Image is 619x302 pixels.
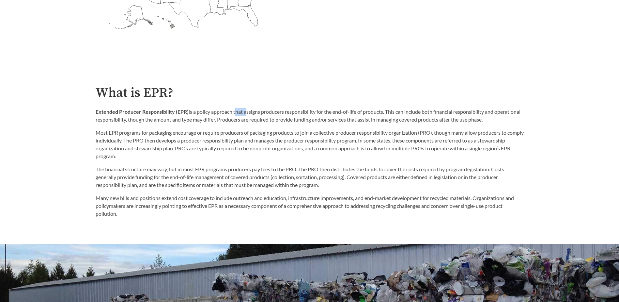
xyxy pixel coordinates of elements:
p: The financial structure may vary, but in most EPR programs producers pay fees to the PRO. The PRO... [96,165,524,189]
strong: Extended Producer Responsibility (EPR) [96,109,189,115]
p: Most EPR programs for packaging encourage or require producers of packaging products to join a co... [96,129,524,160]
p: Many new bills and positions extend cost coverage to include outreach and education, infrastructu... [96,194,524,218]
p: is a policy approach that assigns producers responsibility for the end-of-life of products. This ... [96,108,524,124]
h2: What is EPR? [96,86,524,100]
